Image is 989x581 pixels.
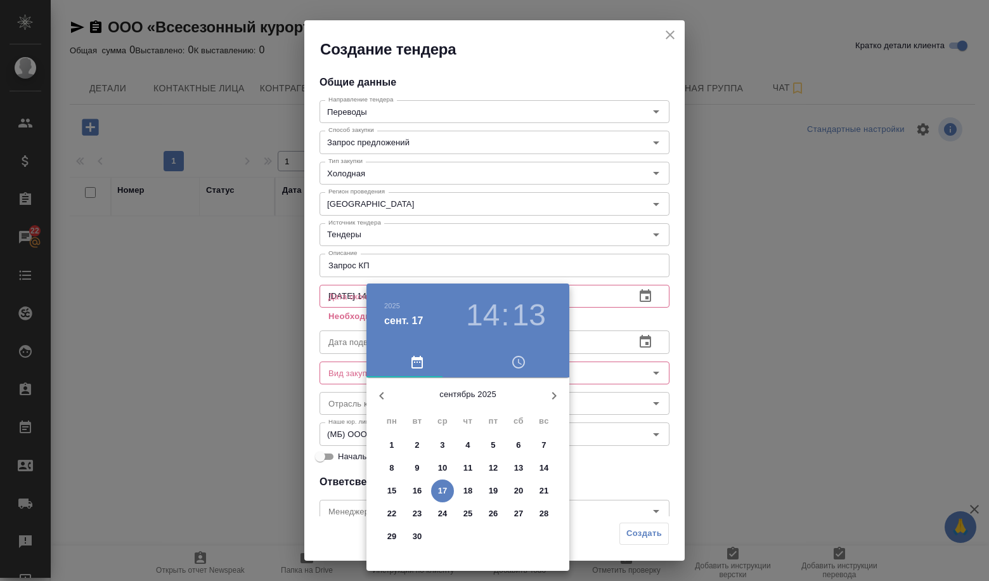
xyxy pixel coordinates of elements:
p: 6 [516,439,520,452]
button: 15 [380,480,403,502]
button: 13 [512,297,546,333]
p: 7 [541,439,546,452]
p: 23 [413,507,422,520]
button: 27 [507,502,530,525]
button: 25 [456,502,479,525]
button: 21 [533,480,555,502]
span: пн [380,415,403,428]
p: 15 [387,485,397,497]
button: 29 [380,525,403,548]
p: 3 [440,439,444,452]
p: 5 [491,439,495,452]
p: 11 [463,462,473,474]
p: 30 [413,530,422,543]
button: 28 [533,502,555,525]
span: пт [482,415,505,428]
span: вт [406,415,429,428]
p: 13 [514,462,524,474]
p: 27 [514,507,524,520]
button: 6 [507,434,530,457]
button: 12 [482,457,505,480]
button: 17 [431,480,454,502]
p: 8 [389,462,394,474]
p: сентябрь 2025 [397,388,539,401]
p: 28 [540,507,549,520]
p: 12 [489,462,498,474]
button: сент. 17 [384,313,423,329]
button: 13 [507,457,530,480]
p: 18 [463,485,473,497]
button: 23 [406,502,429,525]
p: 2 [415,439,419,452]
p: 29 [387,530,397,543]
button: 18 [456,480,479,502]
button: 14 [466,297,500,333]
p: 14 [540,462,549,474]
button: 2 [406,434,429,457]
p: 4 [465,439,470,452]
button: 9 [406,457,429,480]
p: 20 [514,485,524,497]
button: 26 [482,502,505,525]
button: 14 [533,457,555,480]
p: 22 [387,507,397,520]
button: 22 [380,502,403,525]
button: 24 [431,502,454,525]
h3: : [501,297,509,333]
button: 1 [380,434,403,457]
p: 9 [415,462,419,474]
p: 21 [540,485,549,497]
p: 24 [438,507,448,520]
span: ср [431,415,454,428]
button: 16 [406,480,429,502]
button: 10 [431,457,454,480]
button: 11 [456,457,479,480]
button: 5 [482,434,505,457]
p: 17 [438,485,448,497]
span: чт [456,415,479,428]
p: 16 [413,485,422,497]
p: 25 [463,507,473,520]
button: 8 [380,457,403,480]
span: вс [533,415,555,428]
p: 19 [489,485,498,497]
button: 20 [507,480,530,502]
button: 19 [482,480,505,502]
button: 4 [456,434,479,457]
span: сб [507,415,530,428]
button: 30 [406,525,429,548]
button: 7 [533,434,555,457]
p: 26 [489,507,498,520]
p: 1 [389,439,394,452]
button: 2025 [384,302,400,310]
p: 10 [438,462,448,474]
button: 3 [431,434,454,457]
